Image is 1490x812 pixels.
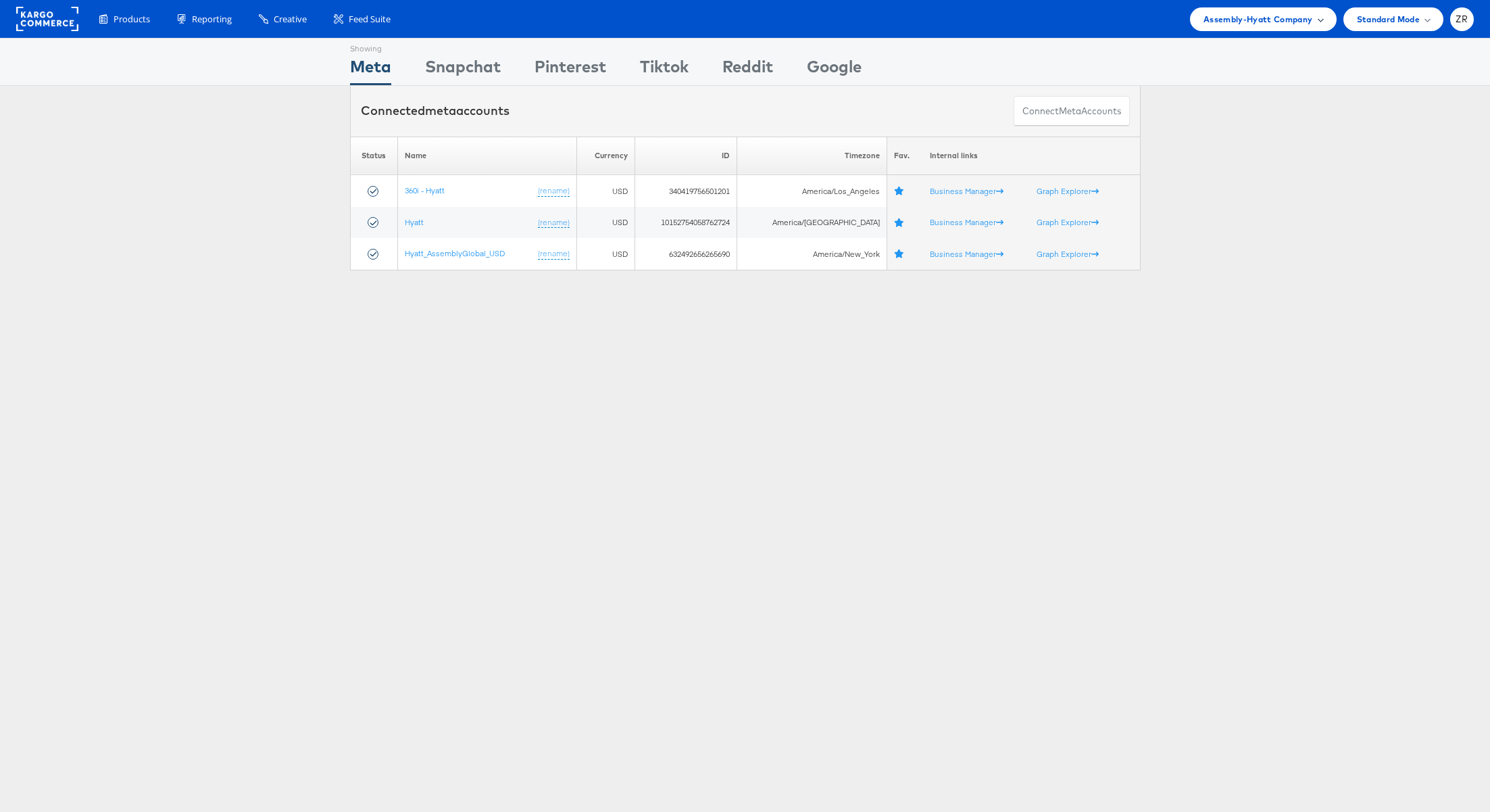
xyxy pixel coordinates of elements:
a: (rename) [538,185,570,197]
a: Business Manager [930,217,1003,227]
a: Hyatt [405,217,424,227]
div: Reddit [722,55,773,85]
th: ID [635,137,737,175]
div: Pinterest [535,55,606,85]
span: Reporting [192,13,232,26]
td: 340419756501201 [635,175,737,207]
a: Graph Explorer [1037,217,1099,227]
div: Showing [350,39,391,55]
span: meta [1059,105,1081,118]
td: America/Los_Angeles [737,175,887,207]
td: USD [577,207,635,239]
td: USD [577,238,635,270]
div: Connected accounts [361,102,510,120]
span: Feed Suite [349,13,391,26]
button: ConnectmetaAccounts [1014,96,1130,126]
td: 10152754058762724 [635,207,737,239]
th: Name [397,137,577,175]
div: Meta [350,55,391,85]
span: Standard Mode [1357,12,1420,26]
th: Status [350,137,397,175]
a: Hyatt_AssemblyGlobal_USD [405,248,505,258]
span: Assembly-Hyatt Company [1203,12,1313,26]
a: Graph Explorer [1037,186,1099,196]
span: meta [425,103,456,118]
th: Timezone [737,137,887,175]
td: America/[GEOGRAPHIC_DATA] [737,207,887,239]
a: (rename) [538,248,570,260]
a: Business Manager [930,249,1003,259]
span: Creative [274,13,307,26]
div: Google [807,55,862,85]
div: Snapchat [425,55,501,85]
th: Currency [577,137,635,175]
span: ZR [1456,15,1468,24]
td: USD [577,175,635,207]
td: America/New_York [737,238,887,270]
td: 632492656265690 [635,238,737,270]
a: Business Manager [930,186,1003,196]
span: Products [114,13,150,26]
a: Graph Explorer [1037,249,1099,259]
a: 360i - Hyatt [405,185,445,195]
a: (rename) [538,217,570,229]
div: Tiktok [640,55,689,85]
